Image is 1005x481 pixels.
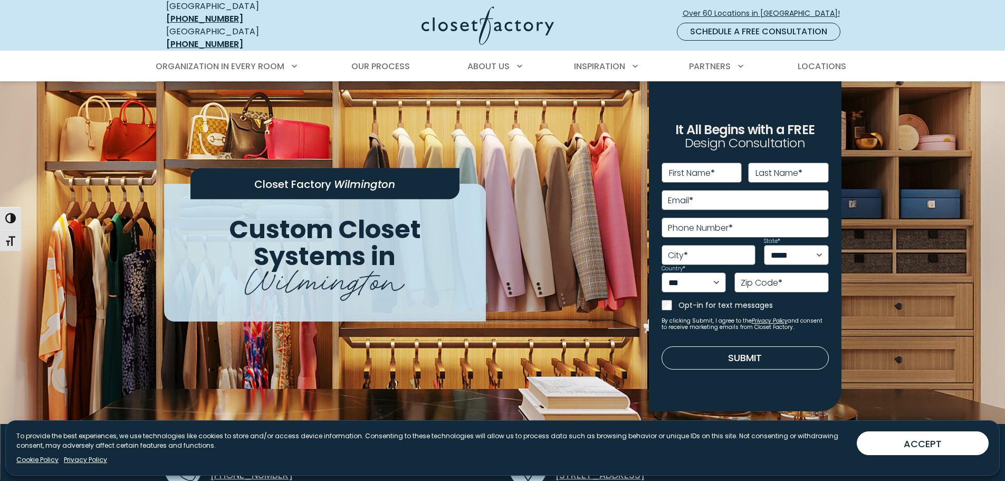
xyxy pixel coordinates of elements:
[668,196,693,205] label: Email
[668,224,733,232] label: Phone Number
[574,60,625,72] span: Inspiration
[857,431,989,455] button: ACCEPT
[662,346,829,370] button: Submit
[764,239,780,244] label: State
[334,177,395,192] span: Wilmington
[678,300,829,310] label: Opt-in for text messages
[675,121,815,138] span: It All Begins with a FREE
[351,60,410,72] span: Our Process
[662,318,829,331] small: By clicking Submit, I agree to the and consent to receive marketing emails from Closet Factory.
[166,25,319,51] div: [GEOGRAPHIC_DATA]
[798,60,846,72] span: Locations
[166,38,243,50] a: [PHONE_NUMBER]
[668,251,688,260] label: City
[741,279,782,287] label: Zip Code
[669,169,715,177] label: First Name
[16,455,59,465] a: Cookie Policy
[683,8,848,19] span: Over 60 Locations in [GEOGRAPHIC_DATA]!
[166,13,243,25] a: [PHONE_NUMBER]
[156,60,284,72] span: Organization in Every Room
[662,266,685,271] label: Country
[467,60,510,72] span: About Us
[148,52,857,81] nav: Primary Menu
[752,317,788,325] a: Privacy Policy
[16,431,848,450] p: To provide the best experiences, we use technologies like cookies to store and/or access device i...
[689,60,731,72] span: Partners
[254,177,331,192] span: Closet Factory
[422,6,554,45] img: Closet Factory Logo
[229,212,421,274] span: Custom Closet Systems in
[245,254,405,302] span: Wilmington
[64,455,107,465] a: Privacy Policy
[682,4,849,23] a: Over 60 Locations in [GEOGRAPHIC_DATA]!
[677,23,840,41] a: Schedule a Free Consultation
[755,169,802,177] label: Last Name
[685,135,805,152] span: Design Consultation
